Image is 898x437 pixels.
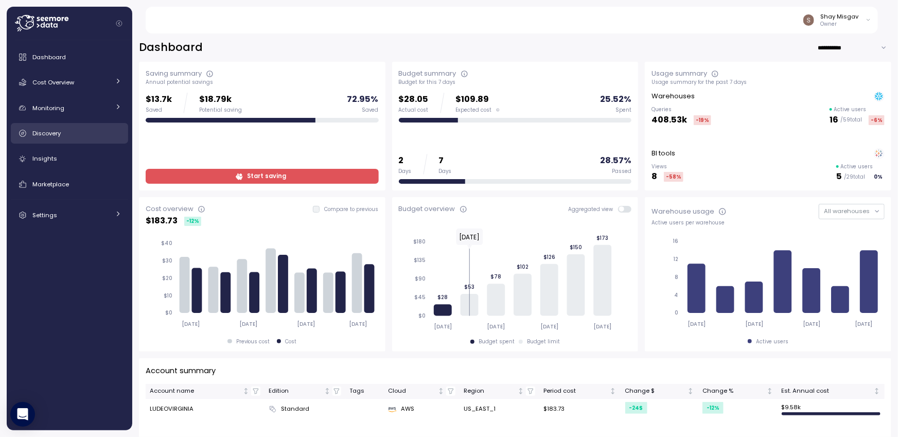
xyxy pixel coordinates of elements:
div: Previous cost [236,338,270,345]
th: Est. Annual costNot sorted [778,384,885,399]
td: $ 9.58k [778,399,885,419]
tspan: $40 [161,240,172,247]
div: Account name [150,387,241,396]
tspan: 8 [675,274,678,281]
tspan: $28 [437,294,448,301]
p: 7 [439,154,452,168]
div: Region [464,387,516,396]
tspan: 16 [673,238,678,244]
th: CloudNot sorted [384,384,460,399]
div: Warehouse usage [652,206,714,217]
button: Collapse navigation [113,20,126,27]
div: Not sorted [517,388,524,395]
tspan: [DATE] [349,321,367,327]
th: Change $Not sorted [621,384,698,399]
div: Cloud [388,387,436,396]
tspan: $78 [490,273,501,280]
img: ACg8ocJvTdOnerRbDvgYcR0lI2fO8Y5KxAOX-zXqgzUEBGkvfhApcg=s96-c [803,14,814,25]
a: Dashboard [11,47,128,67]
tspan: $45 [414,294,425,301]
td: LUDEOVIRGINIA [146,399,265,419]
p: Active users [841,163,873,170]
td: $183.73 [539,399,621,419]
div: Days [439,168,452,175]
p: Compare to previous [325,206,379,213]
tspan: $53 [464,284,474,290]
p: $13.7k [146,93,172,107]
div: Not sorted [609,388,617,395]
th: EditionNot sorted [265,384,346,399]
span: Cost Overview [32,78,74,86]
p: $ 183.73 [146,214,178,228]
div: -12 % [702,402,724,414]
tspan: $150 [570,244,582,251]
a: Start saving [146,169,379,184]
tspan: 0 [675,310,678,317]
div: Not sorted [766,388,773,395]
div: Not sorted [437,388,445,395]
tspan: [DATE] [746,321,764,327]
div: Saved [362,107,379,114]
tspan: $102 [517,264,529,270]
div: Days [399,168,412,175]
p: Queries [652,106,711,113]
p: Active users [834,106,867,113]
div: Tags [350,387,380,396]
div: Active users per warehouse [652,219,885,226]
p: / 59 total [840,116,862,124]
span: Discovery [32,129,61,137]
tspan: [DATE] [240,321,258,327]
div: Cost [285,338,296,345]
div: Period cost [543,387,608,396]
a: Cost Overview [11,72,128,93]
a: Settings [11,205,128,225]
tspan: [DATE] [434,324,452,330]
a: Discovery [11,123,128,144]
div: Open Intercom Messenger [10,402,35,427]
div: Actual cost [399,107,429,114]
div: Annual potential savings [146,79,379,86]
tspan: 12 [673,256,678,263]
div: Change % [702,387,765,396]
div: Usage summary [652,68,707,79]
span: Monitoring [32,104,64,112]
div: 0 % [872,172,885,182]
tspan: [DATE] [688,321,706,327]
div: Budget for this 7 days [399,79,632,86]
div: Budget limit [527,338,560,345]
p: BI tools [652,148,675,159]
p: $28.05 [399,93,429,107]
div: -6 % [869,115,885,125]
span: Start saving [247,169,286,183]
div: -12 % [184,217,201,226]
tspan: [DATE] [297,321,315,327]
div: Not sorted [242,388,250,395]
div: -58 % [664,172,683,182]
div: Passed [612,168,631,175]
p: $109.89 [456,93,500,107]
span: Dashboard [32,53,66,61]
p: Warehouses [652,91,695,101]
p: 408.53k [652,113,687,127]
text: [DATE] [459,233,480,241]
h2: Dashboard [139,40,203,55]
tspan: [DATE] [182,321,200,327]
div: Active users [756,338,788,345]
tspan: $30 [162,257,172,264]
span: Standard [281,405,309,414]
tspan: $90 [414,275,425,282]
tspan: $10 [164,292,172,299]
div: Cost overview [146,204,193,214]
div: Potential saving [199,107,242,114]
tspan: 4 [674,292,678,299]
div: Shay Misgav [821,12,859,21]
tspan: [DATE] [803,321,821,327]
div: Budget summary [399,68,456,79]
p: 2 [399,154,412,168]
tspan: [DATE] [540,324,558,330]
div: Budget overview [399,204,455,214]
tspan: $135 [413,257,425,264]
div: -24 $ [625,402,647,414]
tspan: $126 [543,254,555,260]
tspan: $173 [597,235,609,241]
